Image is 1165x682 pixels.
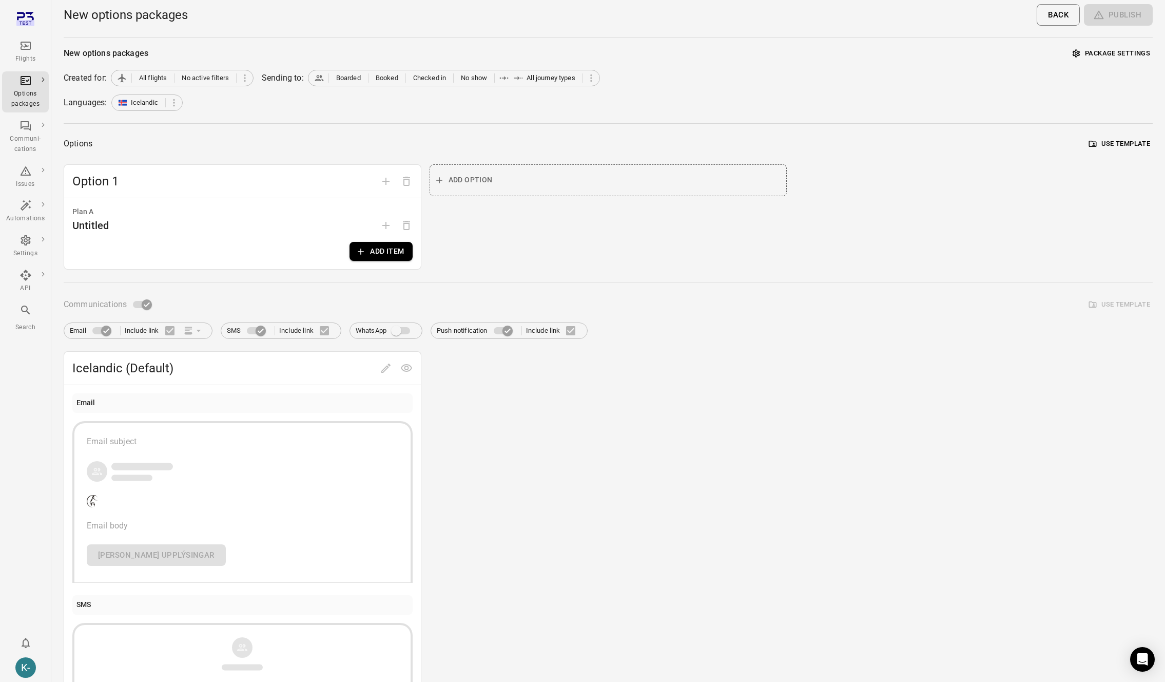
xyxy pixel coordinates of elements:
div: Options [64,137,92,151]
div: Email [76,397,95,409]
span: No show [461,73,487,83]
h1: New options packages [64,7,188,23]
span: Add option [376,176,396,185]
span: Checked in [413,73,446,83]
button: Kristinn - avilabs [11,653,40,682]
a: API [2,266,49,297]
div: Languages: [64,97,107,109]
label: Include link [279,320,335,342]
span: Preview [396,363,417,372]
a: Options packages [2,71,49,112]
div: Communi-cations [6,134,45,155]
button: Back [1037,4,1080,26]
div: API [6,283,45,294]
label: Include link [526,320,582,342]
div: Created for: [64,72,107,84]
label: Include link [125,320,181,342]
span: Booked [376,73,398,83]
span: No active filters [182,73,229,83]
a: Flights [2,36,49,67]
span: Boarded [336,73,361,83]
label: Email [70,321,116,340]
a: Communi-cations [2,117,49,158]
div: BoardedBookedChecked inNo showAll journey types [308,70,600,86]
span: All flights [139,73,167,83]
div: K- [15,657,36,678]
label: Push notification [437,321,517,340]
span: Icelandic [131,98,158,108]
div: Open Intercom Messenger [1130,647,1155,672]
div: Options packages [6,89,45,109]
div: All flightsNo active filters [111,70,254,86]
div: New options packages [64,47,148,60]
button: Search [2,301,49,335]
div: Sending to: [262,72,304,84]
span: Add plan [376,220,396,230]
div: Flights [6,54,45,64]
div: Issues [6,179,45,190]
a: Settings [2,231,49,262]
a: Issues [2,162,49,193]
a: Automations [2,196,49,227]
span: Options need to have at least one plan [396,220,417,230]
span: All journey types [527,73,575,83]
div: Plan A [72,206,413,218]
span: Communications [64,297,127,312]
div: SMS [76,599,91,611]
button: Notifications [15,633,36,653]
button: Add item [349,242,412,261]
button: Package settings [1070,46,1153,62]
div: Search [6,323,45,333]
span: Icelandic (Default) [72,360,376,376]
label: SMS [227,321,270,340]
div: Automations [6,214,45,224]
label: WhatsApp [356,321,416,340]
button: Use template [1086,136,1153,152]
div: Untitled [72,217,109,234]
div: Icelandic [111,94,183,111]
span: Edit [376,363,396,372]
span: Option 1 [72,173,376,190]
div: Settings [6,249,45,259]
span: Delete option [396,176,417,185]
